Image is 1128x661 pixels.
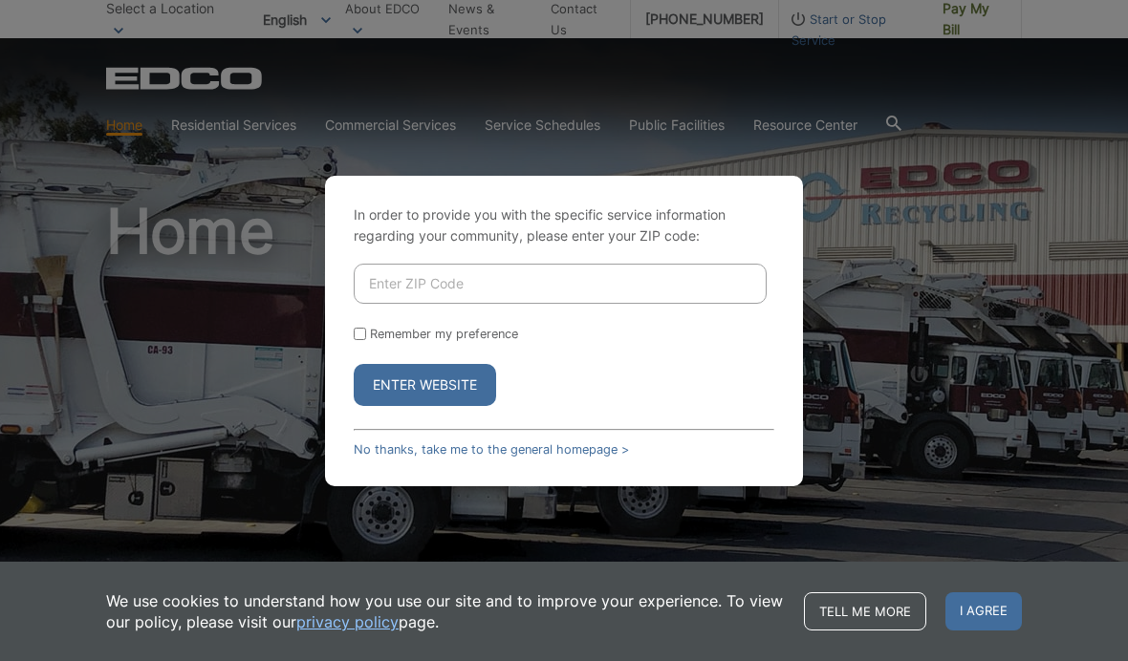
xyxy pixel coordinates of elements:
[106,590,785,632] p: We use cookies to understand how you use our site and to improve your experience. To view our pol...
[354,264,767,304] input: Enter ZIP Code
[370,327,518,341] label: Remember my preference
[296,611,399,632] a: privacy policy
[804,592,926,630] a: Tell me more
[354,204,774,246] p: In order to provide you with the specific service information regarding your community, please en...
[354,364,496,406] button: Enter Website
[945,592,1022,630] span: I agree
[354,442,629,457] a: No thanks, take me to the general homepage >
